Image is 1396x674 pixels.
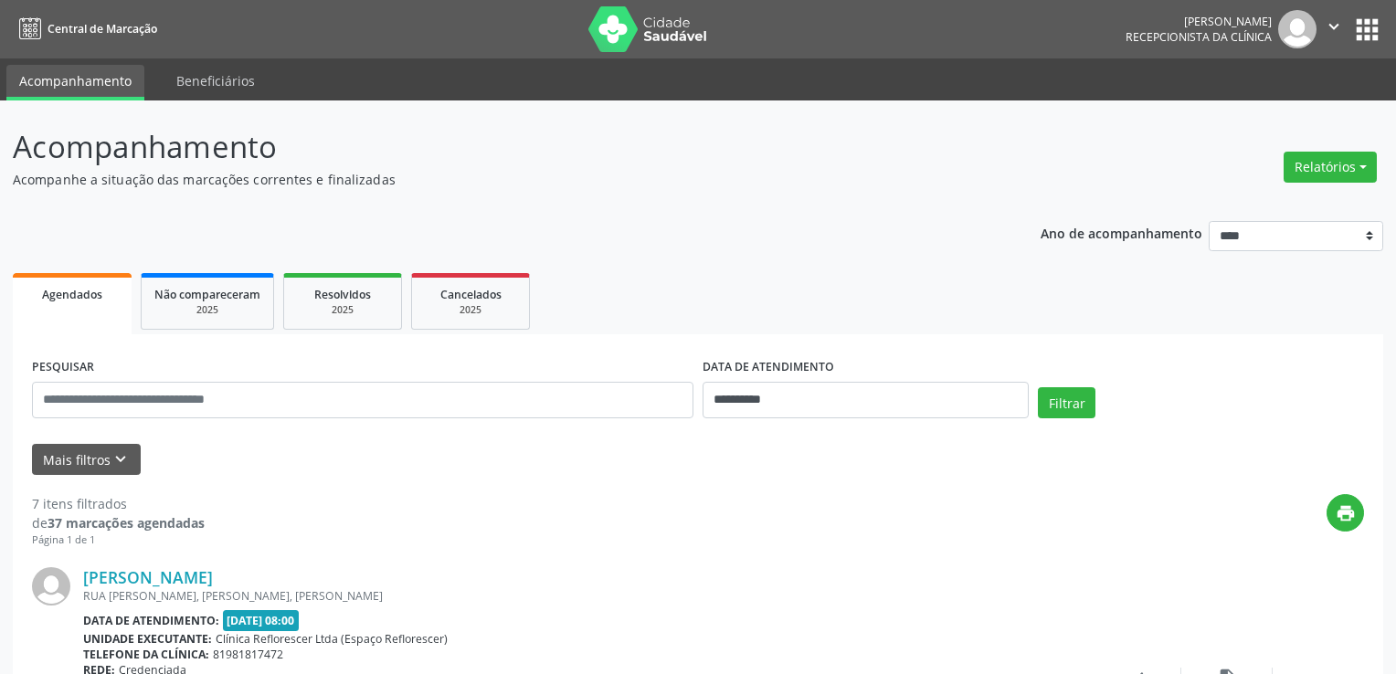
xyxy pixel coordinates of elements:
[1327,494,1364,532] button: print
[1278,10,1317,48] img: img
[216,631,448,647] span: Clínica Reflorescer Ltda (Espaço Reflorescer)
[32,567,70,606] img: img
[6,65,144,100] a: Acompanhamento
[83,567,213,587] a: [PERSON_NAME]
[154,303,260,317] div: 2025
[703,353,834,382] label: DATA DE ATENDIMENTO
[32,494,205,513] div: 7 itens filtrados
[32,353,94,382] label: PESQUISAR
[1317,10,1351,48] button: 
[425,303,516,317] div: 2025
[48,21,157,37] span: Central de Marcação
[314,287,371,302] span: Resolvidos
[1126,14,1272,29] div: [PERSON_NAME]
[32,444,141,476] button: Mais filtroskeyboard_arrow_down
[1336,503,1356,523] i: print
[48,514,205,532] strong: 37 marcações agendadas
[1038,387,1095,418] button: Filtrar
[213,647,283,662] span: 81981817472
[1041,221,1202,244] p: Ano de acompanhamento
[1284,152,1377,183] button: Relatórios
[83,613,219,628] b: Data de atendimento:
[223,610,300,631] span: [DATE] 08:00
[13,14,157,44] a: Central de Marcação
[297,303,388,317] div: 2025
[164,65,268,97] a: Beneficiários
[440,287,502,302] span: Cancelados
[1324,16,1344,37] i: 
[32,532,205,548] div: Página 1 de 1
[83,647,209,662] b: Telefone da clínica:
[13,170,972,189] p: Acompanhe a situação das marcações correntes e finalizadas
[111,449,131,469] i: keyboard_arrow_down
[1126,29,1272,45] span: Recepcionista da clínica
[83,588,1090,604] div: RUA [PERSON_NAME], [PERSON_NAME], [PERSON_NAME]
[42,287,102,302] span: Agendados
[154,287,260,302] span: Não compareceram
[83,631,212,647] b: Unidade executante:
[13,124,972,170] p: Acompanhamento
[32,513,205,532] div: de
[1351,14,1383,46] button: apps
